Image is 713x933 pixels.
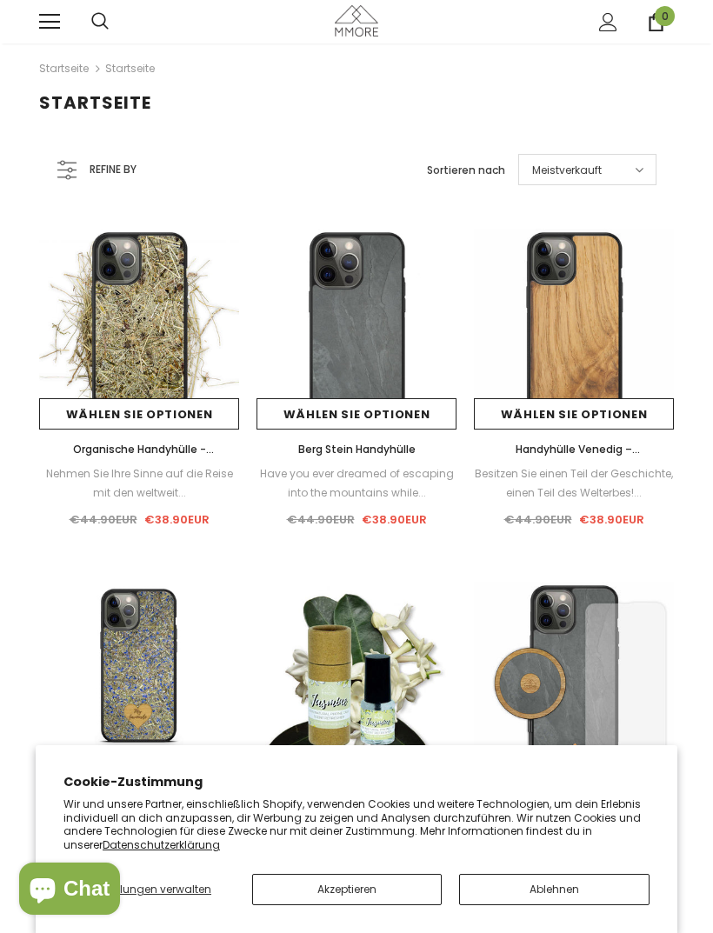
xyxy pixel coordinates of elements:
[474,464,674,503] div: Besitzen Sie einen Teil der Geschichte, einen Teil des Welterbes!...
[63,797,650,851] p: Wir und unsere Partner, einschließlich Shopify, verwenden Cookies und weitere Technologien, um de...
[257,464,456,503] div: Have you ever dreamed of escaping into the mountains while...
[495,442,654,476] span: Handyhülle Venedig – minimalistische Beschriftung
[474,440,674,459] a: Handyhülle Venedig – minimalistische Beschriftung
[39,58,89,79] a: Startseite
[63,874,235,905] button: Einstellungen verwalten
[474,398,674,430] a: Wählen Sie Optionen
[335,5,378,36] img: MMORE Cases
[287,511,355,528] span: €44.90EUR
[39,464,239,503] div: Nehmen Sie Ihre Sinne auf die Reise mit den weltweit...
[105,61,155,76] a: Startseite
[459,874,650,905] button: Ablehnen
[144,511,210,528] span: €38.90EUR
[257,398,456,430] a: Wählen Sie Optionen
[257,440,456,459] a: Berg Stein Handyhülle
[70,511,137,528] span: €44.90EUR
[647,13,665,31] a: 0
[427,162,505,179] label: Sortieren nach
[39,398,239,430] a: Wählen Sie Optionen
[362,511,427,528] span: €38.90EUR
[87,882,211,896] span: Einstellungen verwalten
[39,440,239,459] a: Organische Handyhülle - [GEOGRAPHIC_DATA]
[73,442,214,476] span: Organische Handyhülle - [GEOGRAPHIC_DATA]
[63,773,650,791] h2: Cookie-Zustimmung
[90,160,137,179] span: Refine by
[39,90,151,115] span: Startseite
[579,511,644,528] span: €38.90EUR
[14,863,125,919] inbox-online-store-chat: Onlineshop-Chat von Shopify
[252,874,443,905] button: Akzeptieren
[103,837,220,852] a: Datenschutzerklärung
[532,162,602,179] span: Meistverkauft
[298,442,416,457] span: Berg Stein Handyhülle
[504,511,572,528] span: €44.90EUR
[655,6,675,26] span: 0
